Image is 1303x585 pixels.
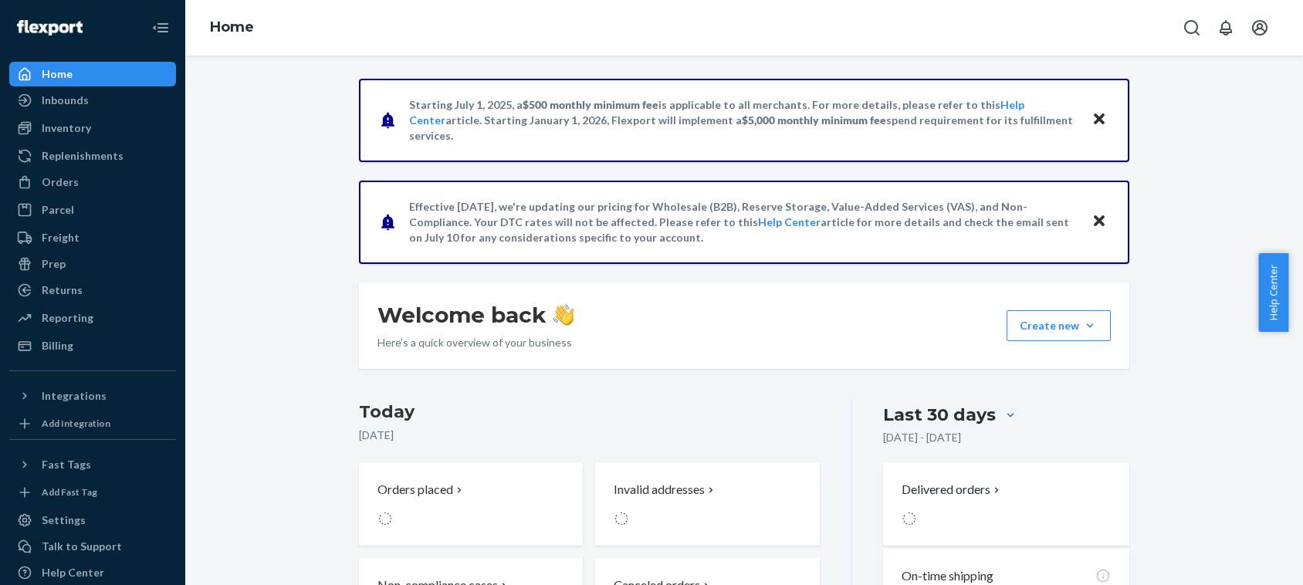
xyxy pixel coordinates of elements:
[1007,310,1111,341] button: Create new
[9,225,176,250] a: Freight
[42,120,91,136] div: Inventory
[595,462,819,546] button: Invalid addresses
[9,452,176,477] button: Fast Tags
[42,256,66,272] div: Prep
[902,567,993,585] p: On-time shipping
[42,66,73,82] div: Home
[42,174,79,190] div: Orders
[42,148,124,164] div: Replenishments
[9,144,176,168] a: Replenishments
[883,403,996,427] div: Last 30 days
[553,304,574,326] img: hand-wave emoji
[9,534,176,559] button: Talk to Support
[614,481,705,499] p: Invalid addresses
[1176,12,1207,43] button: Open Search Box
[359,428,820,443] p: [DATE]
[9,483,176,502] a: Add Fast Tag
[902,481,1003,499] button: Delivered orders
[883,430,961,445] p: [DATE] - [DATE]
[42,457,91,472] div: Fast Tags
[42,310,93,326] div: Reporting
[409,199,1077,245] p: Effective [DATE], we're updating our pricing for Wholesale (B2B), Reserve Storage, Value-Added Se...
[377,335,574,350] p: Here’s a quick overview of your business
[377,301,574,329] h1: Welcome back
[42,202,74,218] div: Parcel
[359,400,820,424] h3: Today
[42,338,73,353] div: Billing
[1089,211,1109,233] button: Close
[42,565,104,580] div: Help Center
[1089,109,1109,131] button: Close
[42,93,89,108] div: Inbounds
[9,252,176,276] a: Prep
[9,306,176,330] a: Reporting
[9,170,176,194] a: Orders
[9,560,176,585] a: Help Center
[198,5,266,50] ol: breadcrumbs
[9,198,176,222] a: Parcel
[409,97,1077,144] p: Starting July 1, 2025, a is applicable to all merchants. For more details, please refer to this a...
[9,116,176,140] a: Inventory
[9,508,176,533] a: Settings
[1210,12,1241,43] button: Open notifications
[9,414,176,433] a: Add Integration
[17,20,83,36] img: Flexport logo
[377,481,453,499] p: Orders placed
[1258,253,1288,332] button: Help Center
[758,215,821,228] a: Help Center
[42,230,80,245] div: Freight
[42,539,122,554] div: Talk to Support
[42,485,97,499] div: Add Fast Tag
[9,278,176,303] a: Returns
[523,98,658,111] span: $500 monthly minimum fee
[742,113,886,127] span: $5,000 monthly minimum fee
[9,333,176,358] a: Billing
[1244,12,1275,43] button: Open account menu
[210,19,254,36] a: Home
[42,512,86,528] div: Settings
[42,282,83,298] div: Returns
[145,12,176,43] button: Close Navigation
[9,384,176,408] button: Integrations
[359,462,583,546] button: Orders placed
[9,62,176,86] a: Home
[42,388,107,404] div: Integrations
[42,417,110,430] div: Add Integration
[9,88,176,113] a: Inbounds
